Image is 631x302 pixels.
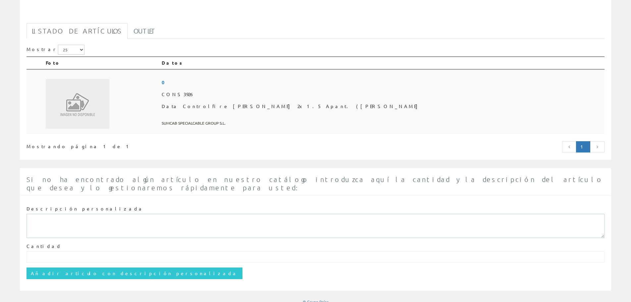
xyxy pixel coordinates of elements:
[26,268,242,279] input: Añadir artículo con descripción personalizada
[162,89,602,100] span: CONS3926
[26,206,144,212] label: Descripción personalizada
[128,23,161,39] a: Outlet
[58,45,84,55] select: Mostrar
[162,76,602,89] span: 0
[26,141,262,150] div: Mostrando página 1 de 1
[26,243,62,250] label: Cantidad
[43,57,159,69] th: Foto
[162,100,602,112] span: Data Controlfire [PERSON_NAME] 2x1.5 Apant. ([PERSON_NAME]
[576,141,590,152] a: Página actual
[562,141,577,152] a: Página anterior
[159,57,605,69] th: Datos
[590,141,605,152] a: Página siguiente
[46,79,109,129] img: Sin Imagen Disponible
[26,23,128,39] a: Listado de artículos
[26,7,605,20] h1: CONS3926
[26,175,603,192] span: Si no ha encontrado algún artículo en nuestro catálogo introduzca aquí la cantidad y la descripci...
[162,118,602,129] span: SUMCAB SPECIALCABLE GROUP S.L.
[26,45,84,55] label: Mostrar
